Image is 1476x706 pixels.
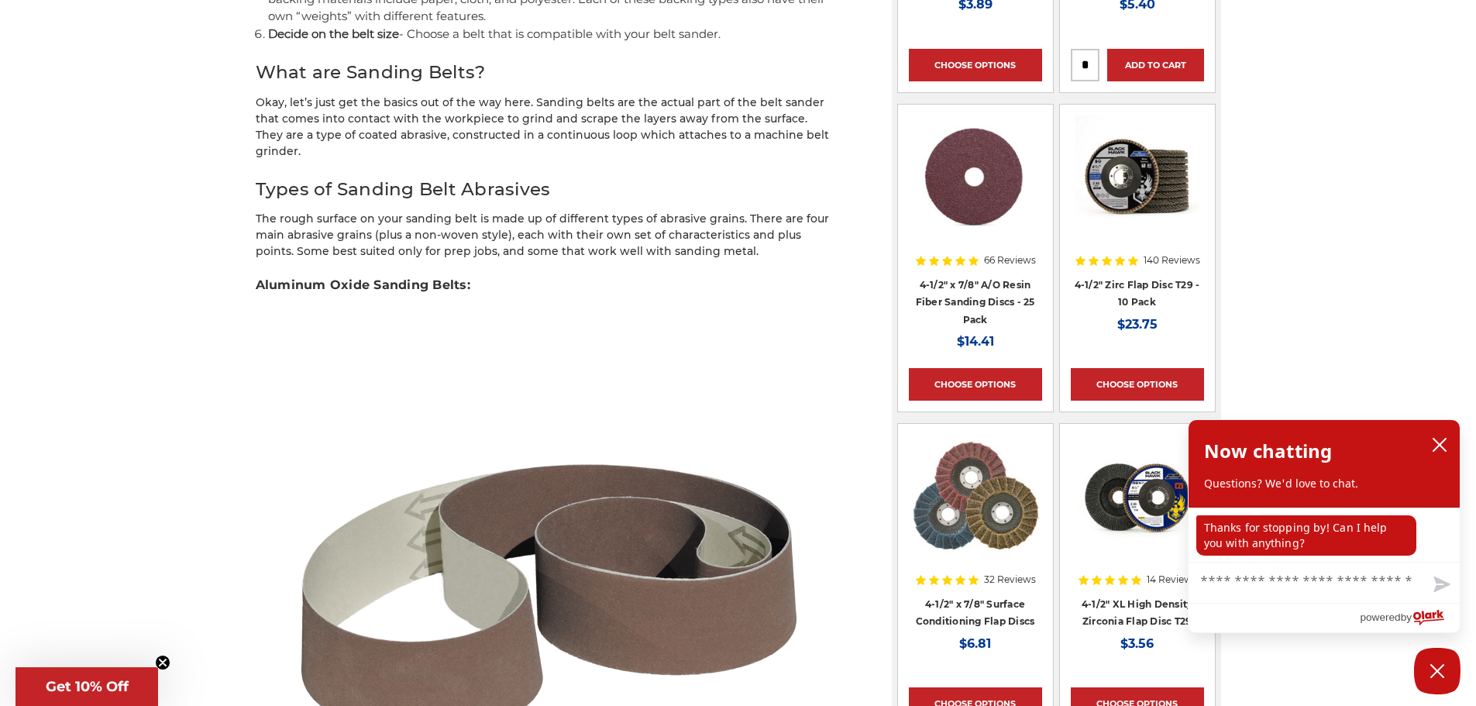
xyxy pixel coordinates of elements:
span: by [1401,608,1412,627]
span: $6.81 [959,636,991,651]
button: Close teaser [155,655,170,670]
span: 32 Reviews [984,575,1036,584]
span: powered [1360,608,1400,627]
p: Questions? We'd love to chat. [1204,476,1444,491]
span: 66 Reviews [984,256,1036,265]
p: Thanks for stopping by! Can I help you with anything? [1196,515,1416,556]
a: Choose Options [909,49,1042,81]
span: $3.56 [1120,636,1154,651]
strong: Decide on the belt size [268,26,399,41]
a: Powered by Olark [1360,604,1460,632]
a: 4.5 inch resin fiber disc [909,115,1042,249]
span: Get 10% Off [46,678,129,695]
button: Send message [1421,567,1460,603]
span: 14 Reviews [1147,575,1197,584]
button: Close Chatbox [1414,648,1461,694]
a: Add to Cart [1107,49,1204,81]
h2: Types of Sanding Belt Abrasives [256,176,837,203]
div: Get 10% OffClose teaser [15,667,158,706]
span: $23.75 [1117,317,1158,332]
a: 4.5" Black Hawk Zirconia Flap Disc 10 Pack [1071,115,1204,249]
a: 4-1/2" Zirc Flap Disc T29 - 10 Pack [1075,279,1200,308]
span: 140 Reviews [1144,256,1200,265]
img: 4-1/2" XL High Density Zirconia Flap Disc T29 [1075,435,1199,559]
button: close chatbox [1427,433,1452,456]
img: Scotch brite flap discs [911,435,1038,559]
h3: Aluminum Oxide Sanding Belts: [256,276,837,294]
li: - Choose a belt that is compatible with your belt sander. [268,26,837,43]
p: Okay, let’s just get the basics out of the way here. Sanding belts are the actual part of the bel... [256,95,837,160]
a: Choose Options [909,368,1042,401]
div: chat [1189,508,1460,562]
span: $14.41 [957,334,994,349]
h2: What are Sanding Belts? [256,59,837,86]
a: Scotch brite flap discs [909,435,1042,568]
p: The rough surface on your sanding belt is made up of different types of abrasive grains. There ar... [256,211,837,260]
h2: Now chatting [1204,436,1332,467]
a: 4-1/2" XL High Density Zirconia Flap Disc T29 [1071,435,1204,568]
div: olark chatbox [1188,419,1461,633]
a: 4-1/2" x 7/8" Surface Conditioning Flap Discs [916,598,1035,628]
a: 4-1/2" XL High Density Zirconia Flap Disc T29 [1082,598,1193,628]
img: 4.5" Black Hawk Zirconia Flap Disc 10 Pack [1075,115,1199,239]
img: 4.5 inch resin fiber disc [912,115,1038,239]
a: 4-1/2" x 7/8" A/O Resin Fiber Sanding Discs - 25 Pack [916,279,1035,325]
a: Choose Options [1071,368,1204,401]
